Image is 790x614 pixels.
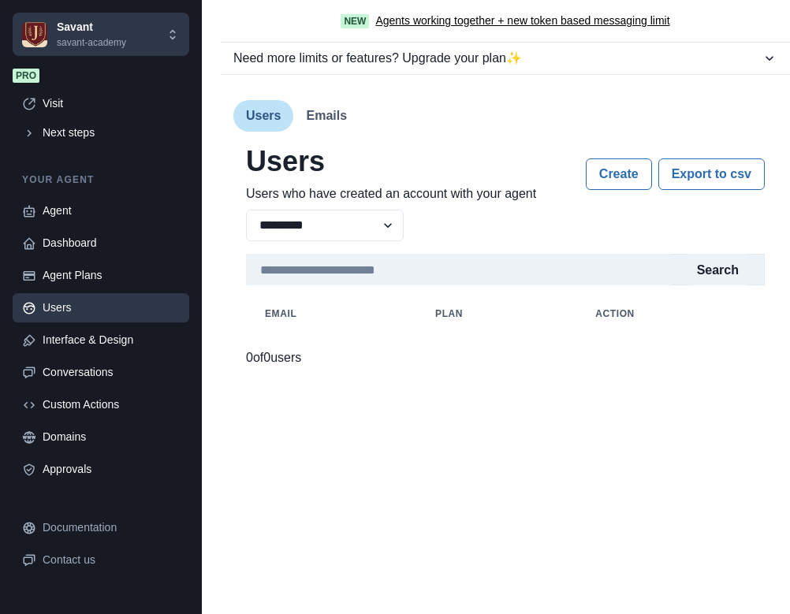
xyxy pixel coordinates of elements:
div: Agent Plans [43,267,180,284]
div: Need more limits or features? Upgrade your plan ✨ [233,49,762,68]
div: Conversations [43,364,180,381]
p: savant-academy [57,35,126,50]
div: Agent [43,203,180,219]
div: Custom Actions [43,396,180,413]
th: plan [416,298,576,329]
p: Users who have created an account with your agent [246,184,536,203]
div: Contact us [43,552,180,568]
div: Dashboard [43,235,180,251]
button: Chakra UISavantsavant-academy [13,13,189,56]
a: Documentation [13,513,189,542]
span: New [341,14,369,28]
button: Export to csv [658,158,765,190]
p: Your agent [13,173,189,187]
button: Create [586,158,652,190]
div: Interface & Design [43,332,180,348]
div: Next steps [43,125,180,141]
img: Chakra UI [22,22,47,47]
h2: Users [246,144,536,178]
span: Pro [13,69,39,83]
button: Emails [293,100,360,132]
th: Action [576,298,765,329]
div: Approvals [43,461,180,478]
p: 0 of 0 users [246,348,301,367]
th: email [246,298,416,329]
div: Users [43,300,180,316]
a: Agents working together + new token based messaging limit [375,13,669,29]
button: Need more limits or features? Upgrade your plan✨ [221,43,790,74]
p: Savant [57,19,126,35]
div: Documentation [43,519,180,536]
div: Domains [43,429,180,445]
button: Users [233,100,293,132]
button: Search [684,254,751,285]
div: Visit [43,95,180,112]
